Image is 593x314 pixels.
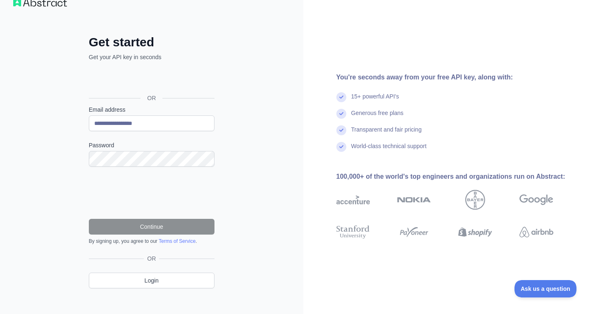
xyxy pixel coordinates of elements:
[351,92,399,109] div: 15+ powerful API's
[465,190,485,210] img: bayer
[89,273,214,288] a: Login
[336,125,346,135] img: check mark
[351,142,427,158] div: World-class technical support
[351,109,404,125] div: Generous free plans
[519,190,553,210] img: google
[141,94,162,102] span: OR
[89,35,214,50] h2: Get started
[351,125,422,142] div: Transparent and fair pricing
[336,190,370,210] img: accenture
[89,219,214,235] button: Continue
[89,53,214,61] p: Get your API key in seconds
[89,141,214,149] label: Password
[397,224,431,241] img: payoneer
[336,109,346,119] img: check mark
[458,224,492,241] img: shopify
[336,224,370,241] img: stanford university
[89,105,214,114] label: Email address
[519,224,553,241] img: airbnb
[514,280,576,297] iframe: Toggle Customer Support
[336,172,580,182] div: 100,000+ of the world's top engineers and organizations run on Abstract:
[89,177,214,209] iframe: reCAPTCHA
[144,254,159,263] span: OR
[336,142,346,152] img: check mark
[85,70,217,89] iframe: Bouton "Se connecter avec Google"
[89,238,214,244] div: By signing up, you agree to our .
[397,190,431,210] img: nokia
[336,92,346,102] img: check mark
[89,70,213,89] div: Se connecter avec Google. S'ouvre dans un nouvel onglet.
[159,238,195,244] a: Terms of Service
[336,72,580,82] div: You're seconds away from your free API key, along with:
